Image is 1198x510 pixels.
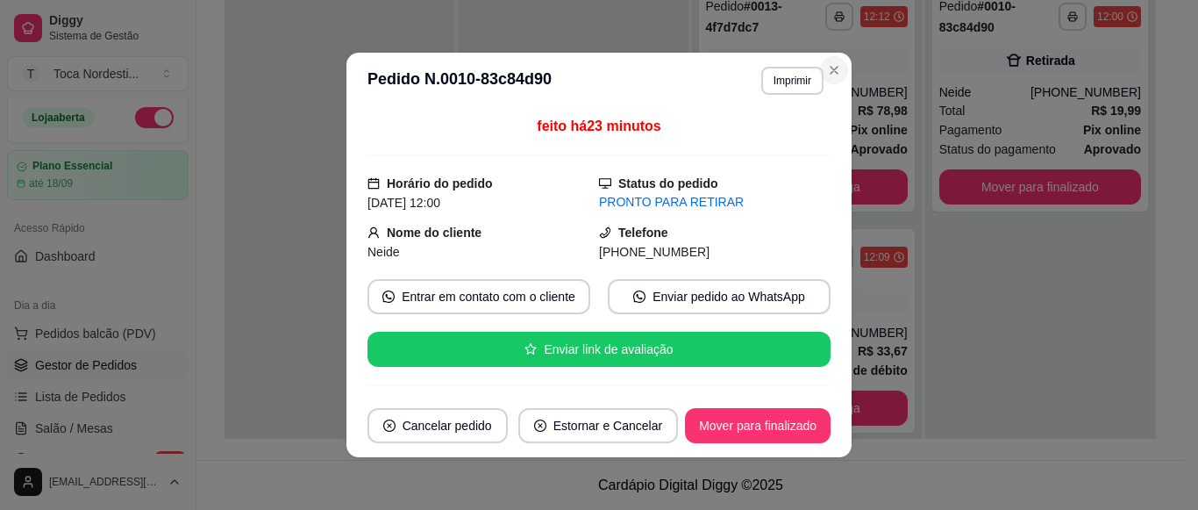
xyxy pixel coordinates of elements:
[537,119,660,133] span: feito há 23 minutos
[367,332,831,367] button: starEnviar link de avaliação
[367,408,508,443] button: close-circleCancelar pedido
[367,177,380,190] span: calendar
[367,226,380,239] span: user
[599,177,611,190] span: desktop
[367,279,590,314] button: whats-appEntrar em contato com o cliente
[599,226,611,239] span: phone
[618,176,718,190] strong: Status do pedido
[367,196,440,210] span: [DATE] 12:00
[618,226,668,240] strong: Telefone
[608,279,831,314] button: whats-appEnviar pedido ao WhatsApp
[387,176,493,190] strong: Horário do pedido
[382,291,395,303] span: whats-app
[820,56,848,84] button: Close
[685,408,831,443] button: Mover para finalizado
[599,245,710,259] span: [PHONE_NUMBER]
[387,226,481,240] strong: Nome do cliente
[761,67,824,95] button: Imprimir
[599,193,831,212] div: PRONTO PARA RETIRAR
[518,408,679,443] button: close-circleEstornar e Cancelar
[367,245,400,259] span: Neide
[367,67,552,95] h3: Pedido N. 0010-83c84d90
[383,420,396,432] span: close-circle
[534,420,546,432] span: close-circle
[524,343,537,356] span: star
[633,291,645,303] span: whats-app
